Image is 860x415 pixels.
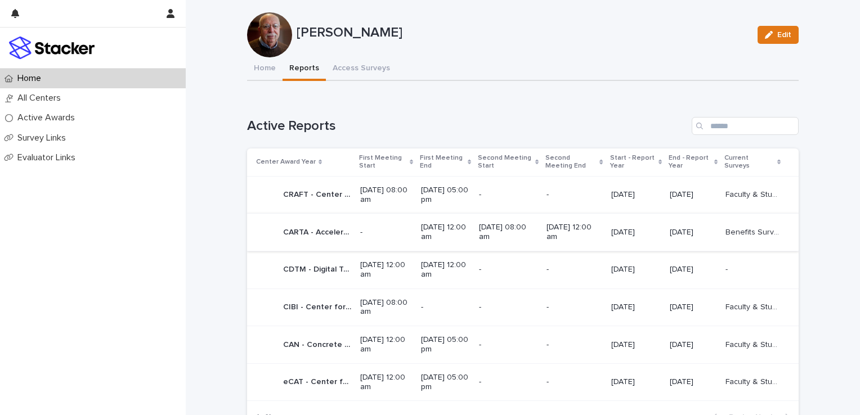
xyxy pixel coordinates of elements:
p: - [547,303,602,312]
button: Home [247,57,283,81]
p: First Meeting End [420,152,465,173]
p: eCAT - Center for Electric, Connected and Autonomous Technologies for Mobility - Phase 1 [283,375,353,387]
p: [DATE] 12:00 am [360,373,412,392]
p: [DATE] 12:00 am [547,223,602,242]
p: End - Report Year [669,152,711,173]
p: - [547,340,602,350]
p: [DATE] [670,340,716,350]
p: [DATE] 12:00 am [421,260,470,279]
p: [DATE] [611,303,661,312]
p: Benefits Survey [725,225,783,237]
p: [DATE] [611,377,661,387]
h1: Active Reports [247,118,687,134]
p: Second Meeting End [545,152,597,173]
p: Faculty & Student Surveys [725,375,783,387]
input: Search [692,117,799,135]
button: Edit [758,26,799,44]
p: CIBI - Center for Insect Biomanufacturing and Innovation - Phase 1 [283,300,353,312]
p: First Meeting Start [359,152,407,173]
p: [DATE] [611,340,661,350]
p: Home [13,73,50,84]
p: - [360,228,412,237]
p: - [479,190,537,200]
p: Start - Report Year [610,152,656,173]
img: stacker-logo-colour.png [9,37,95,59]
p: [DATE] 12:00 am [421,223,470,242]
span: Edit [777,31,791,39]
p: [DATE] [611,190,661,200]
p: [DATE] [670,190,716,200]
p: Current Surveys [724,152,774,173]
p: CARTA - Accelerated Real Time Analytics - Phase 2 [283,225,353,237]
p: CAN - Concrete Advanced Network - Phase 1 [283,338,353,350]
p: - [547,377,602,387]
tr: CAN - Concrete Advanced Network - Phase 1CAN - Concrete Advanced Network - Phase 1 [DATE] 12:00 a... [247,326,799,364]
p: - [547,265,602,274]
tr: CARTA - Accelerated Real Time Analytics - Phase 2CARTA - Accelerated Real Time Analytics - Phase ... [247,214,799,251]
p: [DATE] [611,265,661,274]
p: - [479,340,537,350]
p: Faculty & Student Surveys [725,188,783,200]
p: [DATE] [670,303,716,312]
p: [DATE] [670,228,716,237]
p: CDTM - Digital Twins - Phase 1 [283,263,353,274]
tr: CDTM - Digital Twins - Phase 1CDTM - Digital Twins - Phase 1 [DATE] 12:00 am[DATE] 12:00 am--[DAT... [247,251,799,288]
button: Access Surveys [326,57,397,81]
tr: CIBI - Center for Insect Biomanufacturing and Innovation - Phase 1CIBI - Center for Insect Bioman... [247,288,799,326]
p: Faculty & Student Surveys [725,300,783,312]
p: [PERSON_NAME] [297,25,749,41]
p: [DATE] 08:00 am [360,186,412,205]
p: All Centers [13,93,70,103]
button: Reports [283,57,326,81]
p: Second Meeting Start [478,152,532,173]
p: [DATE] 05:00 pm [421,335,470,354]
p: Survey Links [13,133,75,143]
p: - [479,265,537,274]
p: [DATE] 12:00 am [360,335,412,354]
p: - [547,190,602,200]
tr: CRAFT - Center for Research toward Advancing Financial Technologies - Phase 1CRAFT - Center for R... [247,176,799,214]
p: [DATE] [670,265,716,274]
p: CRAFT - Center for Research toward Advancing Financial Technologies - Phase 1 [283,188,353,200]
p: [DATE] 08:00 am [479,223,537,242]
p: - [421,303,470,312]
p: [DATE] 12:00 am [360,260,412,279]
p: [DATE] [611,228,661,237]
p: [DATE] 05:00 pm [421,186,470,205]
p: [DATE] 05:00 pm [421,373,470,392]
p: - [725,263,730,274]
p: [DATE] 08:00 am [360,298,412,317]
p: - [479,377,537,387]
p: Faculty & Student Surveys [725,338,783,350]
p: Evaluator Links [13,152,84,163]
p: Active Awards [13,112,84,123]
p: - [479,303,537,312]
p: Center Award Year [256,156,316,168]
p: [DATE] [670,377,716,387]
tr: eCAT - Center for Electric, Connected and Autonomous Technologies for Mobility - Phase 1eCAT - Ce... [247,363,799,401]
